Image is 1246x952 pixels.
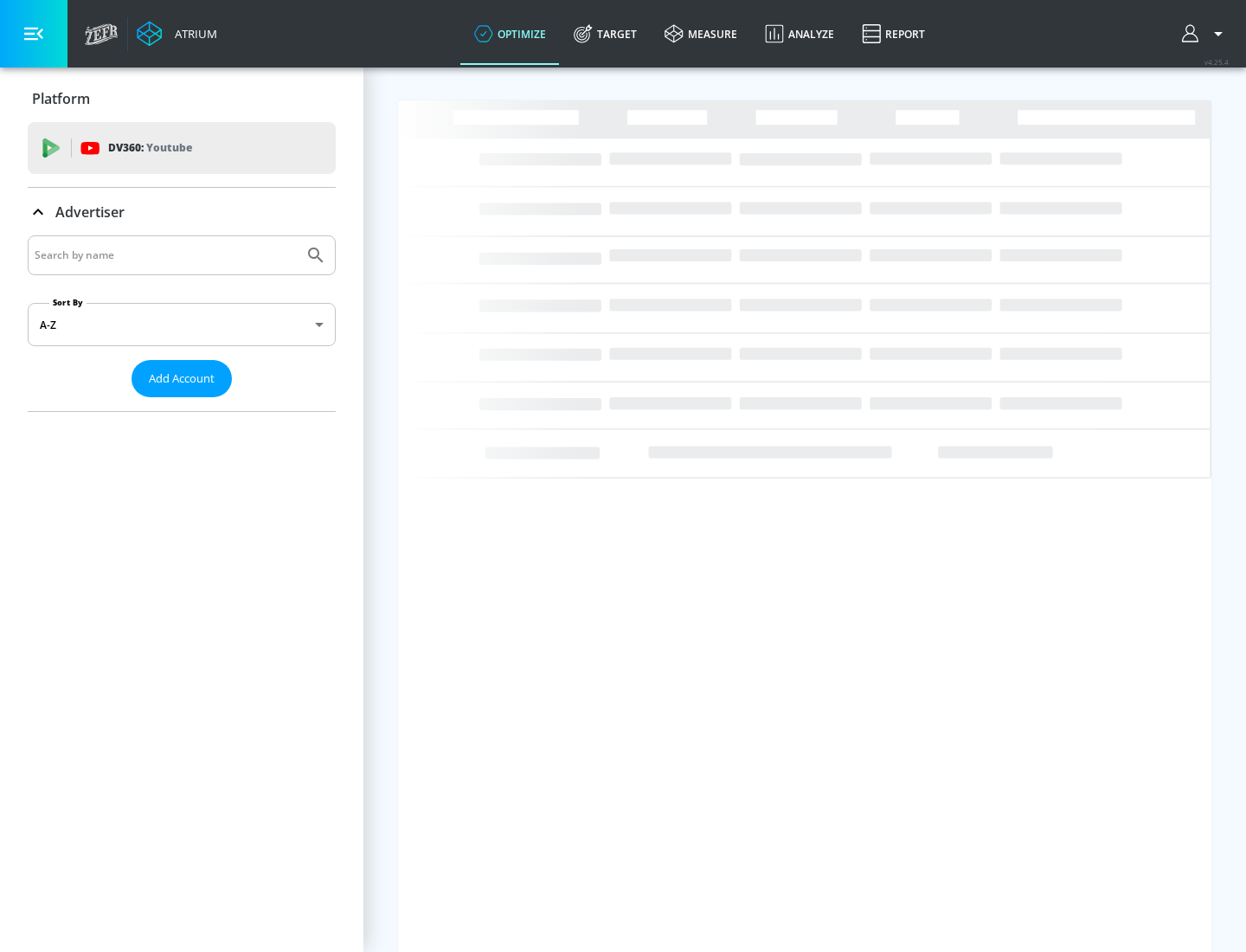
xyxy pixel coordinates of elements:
[28,188,336,236] div: Advertiser
[55,203,125,222] p: Advertiser
[32,89,90,108] p: Platform
[651,3,751,65] a: measure
[848,3,939,65] a: Report
[28,235,336,411] div: Advertiser
[751,3,848,65] a: Analyze
[149,369,215,389] span: Add Account
[28,303,336,346] div: A-Z
[132,360,232,397] button: Add Account
[146,138,192,157] p: Youtube
[28,397,336,411] nav: list of Advertiser
[560,3,651,65] a: Target
[137,21,217,47] a: Atrium
[108,138,192,158] p: DV360:
[49,297,87,308] label: Sort By
[35,244,297,267] input: Search by name
[28,122,336,174] div: DV360: Youtube
[460,3,560,65] a: optimize
[168,26,217,42] div: Atrium
[1204,57,1229,67] span: v 4.25.4
[28,74,336,123] div: Platform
